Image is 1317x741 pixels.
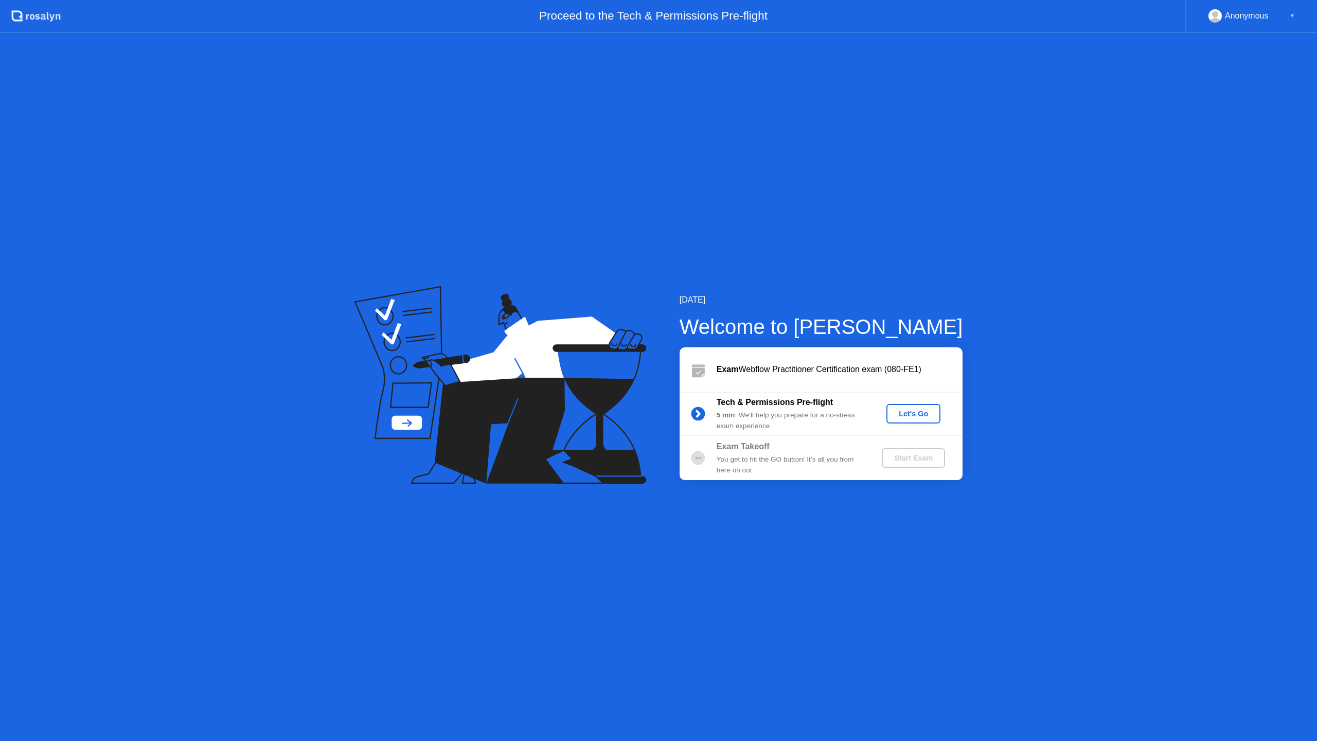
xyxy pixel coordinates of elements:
b: 5 min [717,411,735,419]
div: Webflow Practitioner Certification exam (080-FE1) [717,363,963,376]
b: Exam Takeoff [717,442,770,451]
div: You get to hit the GO button! It’s all you from here on out [717,454,865,475]
div: Anonymous [1225,9,1269,23]
button: Let's Go [886,404,940,424]
div: Let's Go [891,410,936,418]
b: Exam [717,365,739,374]
button: Start Exam [882,448,945,468]
div: ▼ [1290,9,1295,23]
b: Tech & Permissions Pre-flight [717,398,833,407]
div: [DATE] [680,294,963,306]
div: Start Exam [886,454,941,462]
div: : We’ll help you prepare for a no-stress exam experience [717,410,865,431]
div: Welcome to [PERSON_NAME] [680,311,963,342]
